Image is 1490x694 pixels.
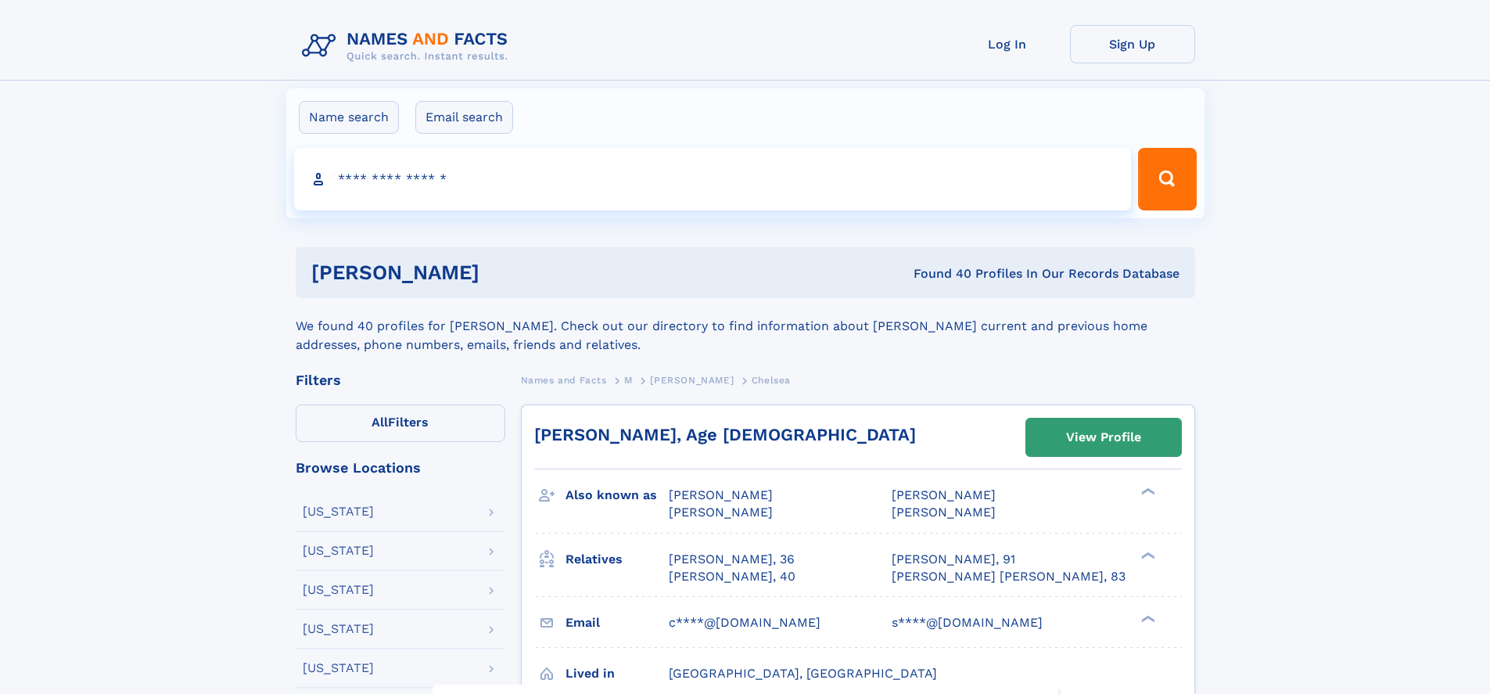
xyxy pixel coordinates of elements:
button: Search Button [1138,148,1196,210]
h3: Also known as [565,482,669,509]
h1: [PERSON_NAME] [311,263,697,282]
a: [PERSON_NAME], Age [DEMOGRAPHIC_DATA] [534,425,916,444]
span: [PERSON_NAME] [650,375,734,386]
span: [PERSON_NAME] [669,487,773,502]
div: [US_STATE] [303,584,374,596]
span: [PERSON_NAME] [892,487,996,502]
div: [US_STATE] [303,505,374,518]
div: Browse Locations [296,461,505,475]
a: Names and Facts [521,370,607,390]
a: [PERSON_NAME], 91 [892,551,1015,568]
h3: Lived in [565,660,669,687]
span: All [372,415,388,430]
a: [PERSON_NAME] [650,370,734,390]
div: Found 40 Profiles In Our Records Database [696,265,1179,282]
div: ❯ [1137,550,1156,560]
span: [GEOGRAPHIC_DATA], [GEOGRAPHIC_DATA] [669,666,937,681]
span: M [624,375,633,386]
input: search input [294,148,1132,210]
span: [PERSON_NAME] [892,505,996,520]
label: Email search [415,101,513,134]
label: Filters [296,405,505,442]
div: ❯ [1137,487,1156,497]
div: [US_STATE] [303,545,374,557]
div: [US_STATE] [303,662,374,674]
a: [PERSON_NAME], 36 [669,551,795,568]
span: Chelsea [752,375,791,386]
a: View Profile [1026,419,1181,456]
label: Name search [299,101,399,134]
a: Log In [945,25,1070,63]
div: View Profile [1066,419,1141,455]
div: [US_STATE] [303,623,374,635]
span: [PERSON_NAME] [669,505,773,520]
h3: Email [565,609,669,636]
a: [PERSON_NAME] [PERSON_NAME], 83 [892,568,1126,585]
img: Logo Names and Facts [296,25,521,67]
div: Filters [296,373,505,387]
div: ❯ [1137,613,1156,624]
div: We found 40 profiles for [PERSON_NAME]. Check out our directory to find information about [PERSON... [296,298,1195,354]
h3: Relatives [565,546,669,573]
a: Sign Up [1070,25,1195,63]
a: [PERSON_NAME], 40 [669,568,795,585]
a: M [624,370,633,390]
